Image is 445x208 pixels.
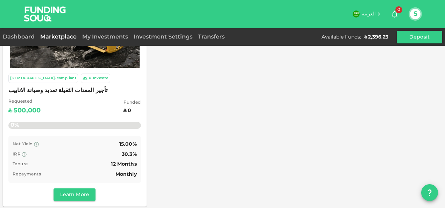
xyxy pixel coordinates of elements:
span: Tenure [13,162,28,166]
span: 30.3% [122,152,137,157]
span: 0 [395,6,402,13]
div: [DEMOGRAPHIC_DATA]-compliant [10,75,76,81]
span: Funded [123,99,141,106]
span: العربية [362,12,376,16]
button: Learn More [54,188,96,201]
span: IRR [13,152,21,157]
span: تأجير المعدات الثقيلة تمديد وصيانة الانابيب [8,86,141,96]
div: Available Funds : [322,34,361,41]
img: flag-sa.b9a346574cdc8950dd34b50780441f57.svg [353,11,360,18]
span: Monthly [115,172,137,177]
span: 12 Months [111,162,136,167]
a: Transfers [195,34,227,40]
a: Marketplace [37,34,79,40]
div: 0 [89,75,91,81]
a: Dashboard [3,34,37,40]
div: ʢ 2,396.23 [364,34,388,41]
button: 0 [388,7,402,21]
span: Net Yield [13,142,33,146]
a: My Investments [79,34,131,40]
span: 15.00% [119,142,137,147]
button: question [421,184,438,201]
button: Deposit [397,31,442,43]
button: S [410,9,421,19]
span: Repayments [13,172,41,176]
span: Requested [8,98,41,105]
div: Investor [93,75,108,81]
a: Investment Settings [131,34,195,40]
